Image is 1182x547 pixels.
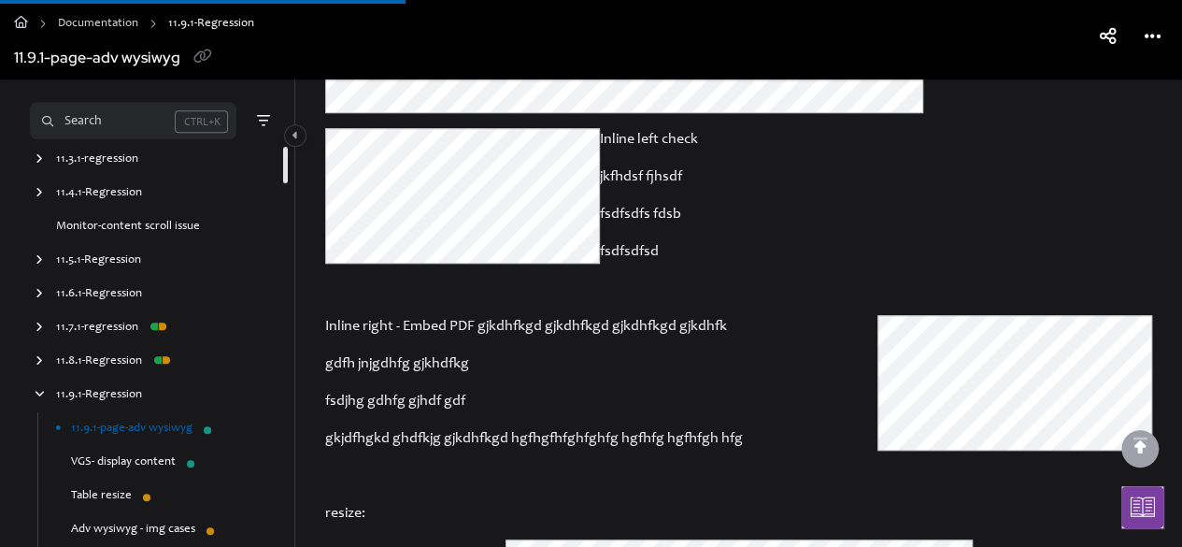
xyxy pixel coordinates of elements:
div: arrow [30,320,49,338]
a: 11.7.1-regression [56,319,138,338]
p: fsdfsdfs fdsb [325,203,1152,225]
a: Table resize [71,487,132,506]
span: 11.9.1-Regression [168,11,254,38]
p: gdfh jnjgdhfg gjkhdfkg [325,353,1152,375]
p: jkfhdsf fjhsdf [325,166,1152,188]
button: Search [30,102,236,139]
p: Inline left check [325,128,1152,151]
div: arrow [30,353,49,371]
p: fsdjhg gdhfg gjhdf gdf [325,390,1152,412]
p: fsdfsdfsd [325,240,1152,263]
a: 11.5.1-Regression [56,252,141,270]
p: Inline right - Embed PDF gjkdhfkgd gjkdhfkgd gjkdhfkgd gjkdhfk [325,315,1152,338]
a: Home [14,11,28,38]
div: CTRL+K [175,110,228,133]
a: Monitor-content scroll issue [56,218,200,237]
button: Copy link of [188,44,218,74]
button: Article more options [1138,24,1168,54]
div: arrow [30,185,49,203]
a: 11.6.1-Regression [56,285,142,304]
button: Filter [251,109,274,132]
a: 11.8.1-Regression [56,353,142,371]
div: arrow [30,151,49,169]
a: Adv wysiwyg - img cases [71,521,195,540]
a: VGS- display content [71,453,176,472]
a: 11.3.1-regression [56,151,138,169]
button: Category toggle [284,124,306,147]
p: gkjdfhgkd ghdfkjg gjkdhfkgd hgfhgfhfghfghfg hgfhfg hgfhfgh hfg [325,427,1152,450]
a: 11.9.1-page-adv wysiwyg [71,420,192,439]
div: 11.9.1-page-adv wysiwyg [14,45,180,72]
div: arrow [30,286,49,304]
div: arrow [30,387,49,405]
div: scroll to top [1121,430,1159,468]
p: resize: [325,502,1152,525]
div: Search [64,111,102,132]
div: arrow [30,252,49,270]
a: 11.9.1-Regression [56,386,142,405]
a: Documentation [58,11,138,38]
button: Article social sharing [1093,24,1123,54]
a: 11.4.1-Regression [56,184,142,203]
